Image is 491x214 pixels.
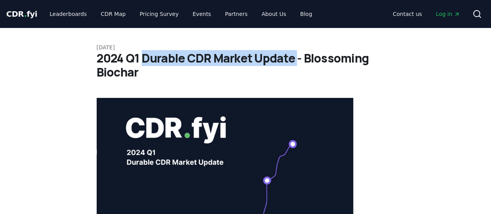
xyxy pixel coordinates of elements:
h1: 2024 Q1 Durable CDR Market Update - Blossoming Biochar [97,51,395,79]
nav: Main [43,7,318,21]
span: . [24,9,27,19]
nav: Main [387,7,466,21]
a: Log in [430,7,466,21]
a: Contact us [387,7,428,21]
a: CDR Map [95,7,132,21]
span: Log in [436,10,460,18]
a: Blog [294,7,318,21]
a: Partners [219,7,254,21]
a: Events [186,7,217,21]
a: Pricing Survey [134,7,185,21]
a: CDR.fyi [6,9,37,19]
p: [DATE] [97,43,395,51]
a: About Us [255,7,292,21]
a: Leaderboards [43,7,93,21]
span: CDR fyi [6,9,37,19]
